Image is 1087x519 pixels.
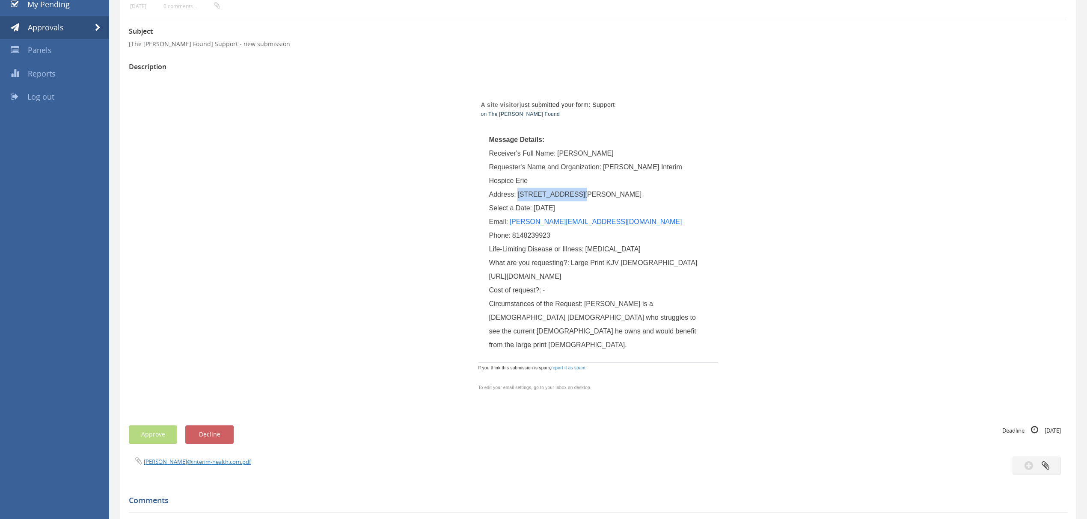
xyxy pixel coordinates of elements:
h3: Subject [129,28,1067,35]
a: report it as spam [551,366,585,370]
button: Approve [129,425,177,444]
span: [DATE] [534,204,555,212]
span: 8148239923 [512,232,550,239]
span: Receiver's Full Name: [489,150,556,157]
span: Life-Limiting Disease or Illness: [489,245,584,253]
span: [PERSON_NAME] Interim Hospice Erie [489,163,684,184]
span: Approvals [28,22,64,32]
strong: A site visitor [481,101,520,108]
span: [PERSON_NAME] [557,150,614,157]
p: [The [PERSON_NAME] Found] Support - new submission [129,40,1067,48]
small: 0 comments... [163,3,220,9]
a: [PERSON_NAME]@interim-health.com.pdf [144,458,251,466]
span: If you think this submission is spam, . [478,365,587,372]
h3: Description [129,63,1067,71]
a: The [PERSON_NAME] Found [488,111,560,117]
span: Phone: [489,232,511,239]
span: - [543,286,545,294]
span: Message Details: [489,136,545,143]
span: [STREET_ADDRESS][PERSON_NAME] [517,191,642,198]
span: just submitted your form: Support [481,101,615,108]
h5: Comments [129,496,1061,505]
span: Email: [489,218,508,225]
span: Address: [489,191,516,198]
span: [MEDICAL_DATA] [585,245,641,253]
span: What are you requesting?: [489,259,570,266]
small: Deadline [DATE] [1002,425,1061,435]
span: Circumstances of the Request: [489,300,583,307]
button: Decline [185,425,234,444]
span: Cost of request?: [489,286,541,294]
a: [PERSON_NAME][EMAIL_ADDRESS][DOMAIN_NAME] [510,218,682,225]
small: [DATE] [130,3,146,9]
span: Select a Date: [489,204,532,212]
span: Reports [28,68,56,79]
span: on [481,111,487,117]
span: Panels [28,45,52,55]
span: Requester's Name and Organization: [489,163,602,171]
span: To edit your email settings, go to your Inbox on desktop. [478,385,591,390]
span: Log out [27,91,54,102]
span: [PERSON_NAME] is a [DEMOGRAPHIC_DATA] [DEMOGRAPHIC_DATA] who struggles to see the current [DEMOGR... [489,300,698,348]
span: Large Print KJV [DEMOGRAPHIC_DATA] [URL][DOMAIN_NAME] [489,259,698,280]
